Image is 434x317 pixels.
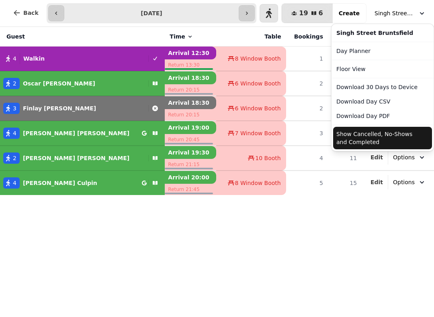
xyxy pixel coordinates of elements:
div: Singh Street Bruntsfield [331,24,434,151]
button: Download Day CSV [333,94,432,109]
a: Day Planner [333,44,432,58]
div: Singh Street Bruntsfield [333,26,432,40]
a: Floor View [333,62,432,76]
button: Show Cancelled, No-Shows and Completed [333,127,432,149]
button: Singh Street Bruntsfield [370,6,431,20]
button: Download 30 Days to Device [333,80,432,94]
span: Singh Street Bruntsfield [375,9,415,17]
button: Download Day PDF [333,109,432,123]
